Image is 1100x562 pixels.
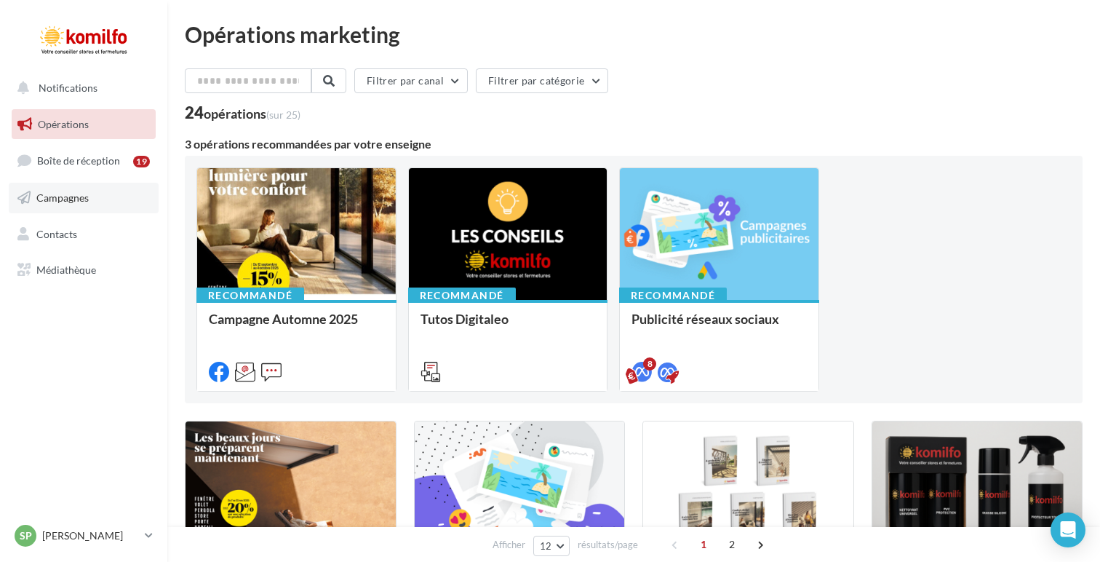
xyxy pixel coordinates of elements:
[185,105,300,121] div: 24
[185,138,1083,150] div: 3 opérations recommandées par votre enseigne
[9,109,159,140] a: Opérations
[578,538,638,552] span: résultats/page
[196,288,304,304] div: Recommandé
[9,73,153,103] button: Notifications
[692,533,715,556] span: 1
[493,538,525,552] span: Afficher
[354,68,468,93] button: Filtrer par canal
[12,522,156,550] a: SP [PERSON_NAME]
[643,357,656,371] div: 8
[133,156,150,167] div: 19
[9,183,159,213] a: Campagnes
[185,23,1083,45] div: Opérations marketing
[39,82,97,94] span: Notifications
[476,68,608,93] button: Filtrer par catégorie
[42,529,139,543] p: [PERSON_NAME]
[408,288,516,304] div: Recommandé
[533,536,570,556] button: 12
[36,227,77,240] span: Contacts
[37,154,120,167] span: Boîte de réception
[20,529,32,543] span: SP
[720,533,744,556] span: 2
[9,255,159,285] a: Médiathèque
[9,145,159,176] a: Boîte de réception19
[619,288,727,304] div: Recommandé
[209,312,384,341] div: Campagne Automne 2025
[421,312,596,341] div: Tutos Digitaleo
[9,219,159,250] a: Contacts
[631,312,807,341] div: Publicité réseaux sociaux
[36,191,89,204] span: Campagnes
[204,107,300,120] div: opérations
[1051,512,1085,547] div: Open Intercom Messenger
[38,118,89,130] span: Opérations
[266,108,300,121] span: (sur 25)
[540,540,552,552] span: 12
[36,264,96,276] span: Médiathèque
